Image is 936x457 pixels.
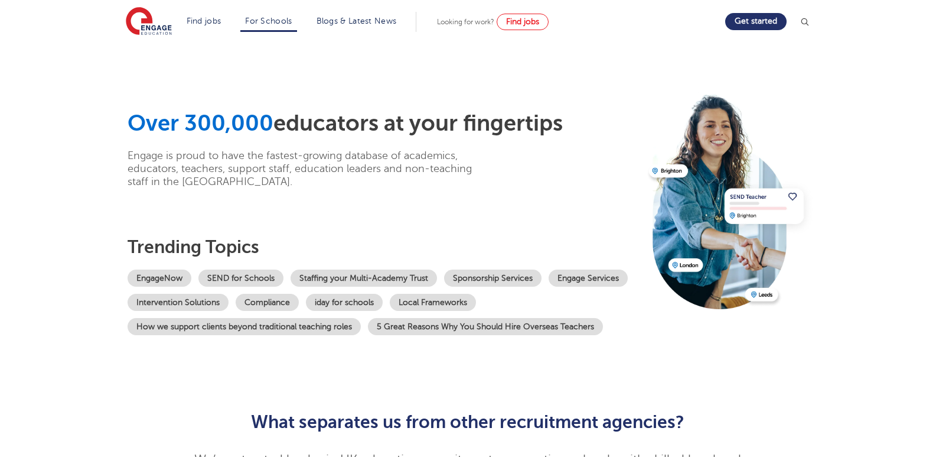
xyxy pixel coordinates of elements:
h1: educators at your fingertips [128,110,640,137]
p: Engage is proud to have the fastest-growing database of academics, educators, teachers, support s... [128,149,491,188]
a: For Schools [245,17,292,25]
a: How we support clients beyond traditional teaching roles [128,318,361,335]
a: Local Frameworks [390,294,476,311]
a: 5 Great Reasons Why You Should Hire Overseas Teachers [368,318,603,335]
a: Compliance [236,294,299,311]
a: Find jobs [187,17,221,25]
a: Find jobs [497,14,549,30]
a: Staffing your Multi-Academy Trust [291,270,437,287]
img: Engage Education [126,7,172,37]
a: EngageNow [128,270,191,287]
a: Sponsorship Services [444,270,542,287]
a: Blogs & Latest News [317,17,397,25]
span: Find jobs [506,17,539,26]
h2: What separates us from other recruitment agencies? [178,412,758,432]
a: iday for schools [306,294,383,311]
span: Looking for work? [437,18,494,26]
a: Engage Services [549,270,628,287]
h3: Trending topics [128,236,640,258]
a: Intervention Solutions [128,294,229,311]
a: Get started [725,13,787,30]
img: Recruitment hero image [646,89,814,309]
span: Over 300,000 [128,111,273,136]
a: SEND for Schools [198,270,283,287]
